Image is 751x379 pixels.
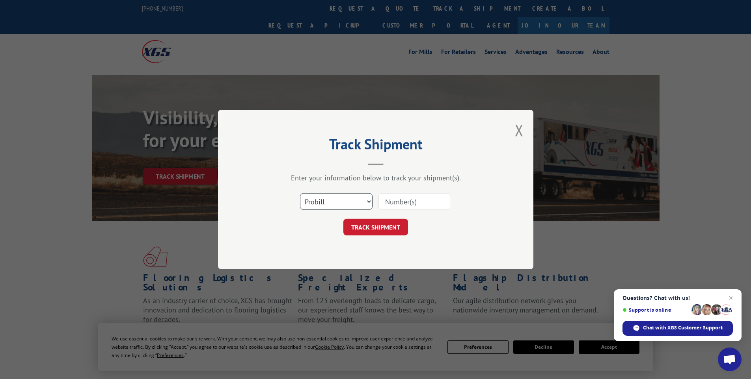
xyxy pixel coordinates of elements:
[718,348,742,371] div: Open chat
[622,307,689,313] span: Support is online
[257,139,494,153] h2: Track Shipment
[343,219,408,235] button: TRACK SHIPMENT
[378,193,451,210] input: Number(s)
[515,120,524,141] button: Close modal
[622,321,733,336] div: Chat with XGS Customer Support
[257,173,494,182] div: Enter your information below to track your shipment(s).
[622,295,733,301] span: Questions? Chat with us!
[643,324,723,331] span: Chat with XGS Customer Support
[726,293,736,303] span: Close chat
